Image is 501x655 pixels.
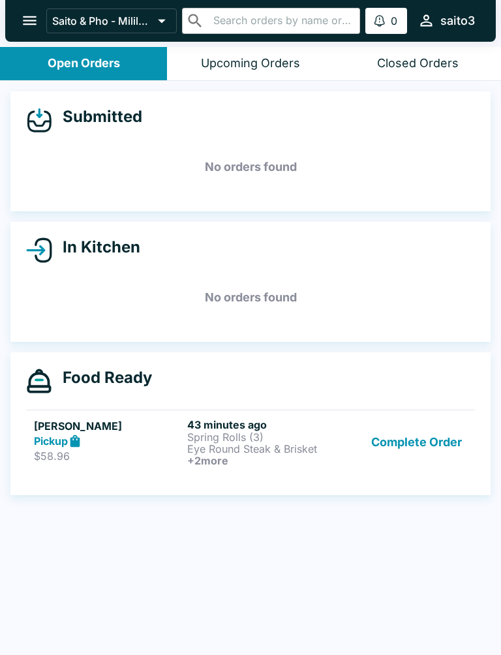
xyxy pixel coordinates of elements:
div: Upcoming Orders [201,56,300,71]
div: Open Orders [48,56,120,71]
strong: Pickup [34,434,68,448]
h4: In Kitchen [52,237,140,257]
a: [PERSON_NAME]Pickup$58.9643 minutes agoSpring Rolls (3)Eye Round Steak & Brisket+2moreComplete Order [26,410,475,474]
p: Spring Rolls (3) [187,431,335,443]
h6: + 2 more [187,455,335,466]
button: saito3 [412,7,480,35]
h6: 43 minutes ago [187,418,335,431]
h5: No orders found [26,144,475,190]
p: Eye Round Steak & Brisket [187,443,335,455]
h5: No orders found [26,274,475,321]
h4: Submitted [52,107,142,127]
input: Search orders by name or phone number [209,12,354,30]
div: Closed Orders [377,56,459,71]
h4: Food Ready [52,368,152,388]
p: 0 [391,14,397,27]
div: saito3 [440,13,475,29]
button: Complete Order [366,418,467,466]
p: $58.96 [34,449,182,463]
button: open drawer [13,4,46,37]
button: Saito & Pho - Mililani [46,8,177,33]
h5: [PERSON_NAME] [34,418,182,434]
p: Saito & Pho - Mililani [52,14,153,27]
